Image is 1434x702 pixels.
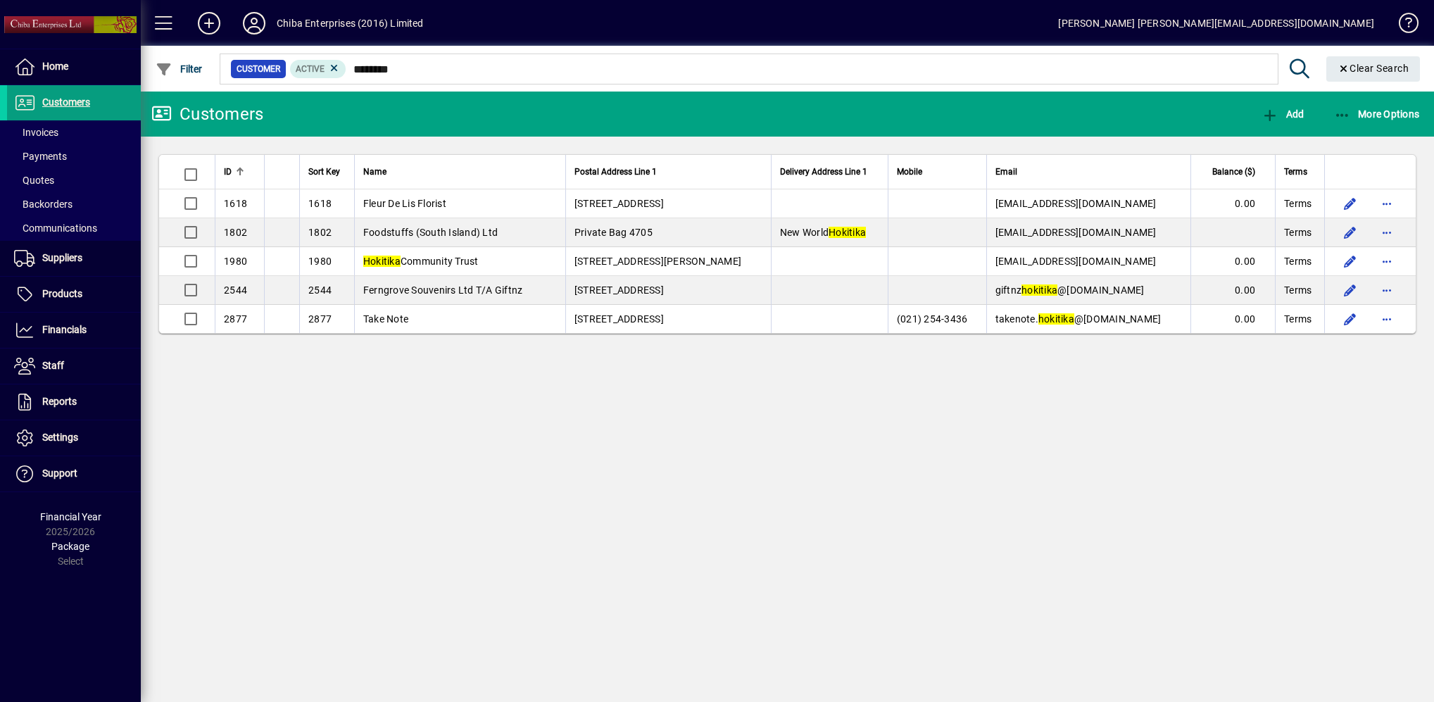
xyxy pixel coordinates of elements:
span: Delivery Address Line 1 [780,164,867,180]
span: Financial Year [40,511,101,522]
button: Edit [1339,250,1361,272]
span: [STREET_ADDRESS] [574,313,664,325]
button: Edit [1339,192,1361,215]
span: [STREET_ADDRESS] [574,198,664,209]
td: 0.00 [1190,276,1275,305]
td: 0.00 [1190,305,1275,333]
span: New World [780,227,866,238]
span: 1980 [224,256,247,267]
span: Postal Address Line 1 [574,164,657,180]
span: 1802 [224,227,247,238]
span: Terms [1284,225,1312,239]
span: Terms [1284,254,1312,268]
span: Reports [42,396,77,407]
a: Staff [7,349,141,384]
em: hokitika [1021,284,1057,296]
span: Clear Search [1338,63,1409,74]
span: Terms [1284,312,1312,326]
a: Communications [7,216,141,240]
span: Staff [42,360,64,371]
div: Name [363,164,557,180]
a: Backorders [7,192,141,216]
button: Add [187,11,232,36]
span: Support [42,468,77,479]
span: Mobile [897,164,922,180]
button: Filter [152,56,206,82]
a: Suppliers [7,241,141,276]
button: Edit [1339,221,1361,244]
span: ID [224,164,232,180]
span: Terms [1284,283,1312,297]
span: Suppliers [42,252,82,263]
button: Profile [232,11,277,36]
a: Quotes [7,168,141,192]
span: 2544 [308,284,332,296]
span: 1618 [224,198,247,209]
span: Fleur De Lis Florist [363,198,446,209]
a: Invoices [7,120,141,144]
span: Backorders [14,199,73,210]
a: Reports [7,384,141,420]
a: Financials [7,313,141,348]
button: More options [1376,250,1398,272]
span: [EMAIL_ADDRESS][DOMAIN_NAME] [995,227,1157,238]
button: Edit [1339,308,1361,330]
span: Community Trust [363,256,479,267]
span: Home [42,61,68,72]
em: hokitika [1038,313,1074,325]
span: Products [42,288,82,299]
span: Private Bag 4705 [574,227,653,238]
button: More Options [1331,101,1423,127]
span: [STREET_ADDRESS] [574,284,664,296]
div: ID [224,164,256,180]
span: [STREET_ADDRESS][PERSON_NAME] [574,256,741,267]
div: Chiba Enterprises (2016) Limited [277,12,424,35]
span: [EMAIL_ADDRESS][DOMAIN_NAME] [995,198,1157,209]
span: 1802 [308,227,332,238]
button: More options [1376,308,1398,330]
div: Balance ($) [1200,164,1268,180]
a: Payments [7,144,141,168]
span: 1618 [308,198,332,209]
span: 2544 [224,284,247,296]
button: Clear [1326,56,1421,82]
span: Settings [42,432,78,443]
div: Mobile [897,164,978,180]
span: Package [51,541,89,552]
span: Email [995,164,1017,180]
span: Name [363,164,386,180]
span: Active [296,64,325,74]
span: 2877 [308,313,332,325]
span: Add [1262,108,1304,120]
a: Knowledge Base [1388,3,1416,49]
span: Customers [42,96,90,108]
span: Ferngrove Souvenirs Ltd T/A Giftnz [363,284,523,296]
span: Terms [1284,164,1307,180]
button: More options [1376,192,1398,215]
span: Invoices [14,127,58,138]
span: Filter [156,63,203,75]
span: takenote. @[DOMAIN_NAME] [995,313,1162,325]
div: Customers [151,103,263,125]
div: [PERSON_NAME] [PERSON_NAME][EMAIL_ADDRESS][DOMAIN_NAME] [1058,12,1374,35]
span: More Options [1334,108,1420,120]
span: Terms [1284,196,1312,211]
button: Add [1258,101,1307,127]
button: More options [1376,221,1398,244]
a: Products [7,277,141,312]
span: Balance ($) [1212,164,1255,180]
span: Customer [237,62,280,76]
span: 1980 [308,256,332,267]
a: Settings [7,420,141,456]
span: Foodstuffs (South Island) Ltd [363,227,498,238]
a: Home [7,49,141,84]
span: Payments [14,151,67,162]
span: 2877 [224,313,247,325]
button: Edit [1339,279,1361,301]
div: Email [995,164,1182,180]
span: Financials [42,324,87,335]
span: Quotes [14,175,54,186]
span: (021) 254-3436 [897,313,968,325]
span: [EMAIL_ADDRESS][DOMAIN_NAME] [995,256,1157,267]
span: Take Note [363,313,408,325]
